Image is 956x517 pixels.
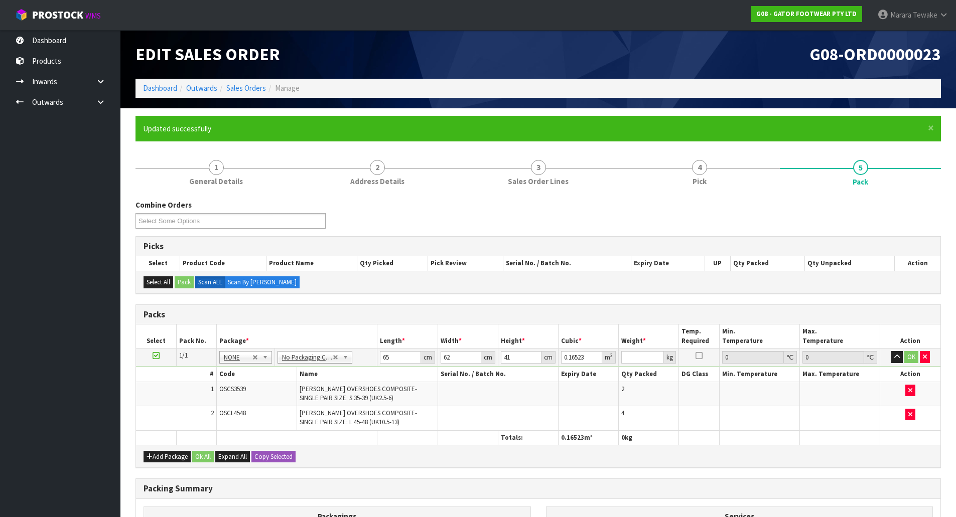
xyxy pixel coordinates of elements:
[610,352,613,359] sup: 3
[224,352,252,364] span: NONE
[679,324,719,348] th: Temp. Required
[541,351,556,364] div: cm
[226,83,266,93] a: Sales Orders
[216,324,377,348] th: Package
[211,385,214,393] span: 1
[209,160,224,175] span: 1
[890,10,911,20] span: Marara
[619,324,679,348] th: Weight
[189,176,243,187] span: General Details
[498,430,558,445] th: Totals:
[143,124,211,133] span: Updated successfully
[370,160,385,175] span: 2
[216,367,297,382] th: Code
[144,276,173,288] button: Select All
[438,324,498,348] th: Width
[266,256,357,270] th: Product Name
[135,200,192,210] label: Combine Orders
[559,430,619,445] th: m³
[219,385,246,393] span: OSCS3539
[438,367,558,382] th: Serial No. / Batch No.
[880,324,940,348] th: Action
[179,351,188,360] span: 1/1
[192,451,214,463] button: Ok All
[143,83,177,93] a: Dashboard
[705,256,730,270] th: UP
[144,484,933,493] h3: Packing Summary
[282,352,333,364] span: No Packaging Cartons
[809,44,941,65] span: G08-ORD0000023
[180,256,266,270] th: Product Code
[32,9,83,22] span: ProStock
[377,324,438,348] th: Length
[300,385,417,402] span: [PERSON_NAME] OVERSHOES COMPOSITE-SINGLE PAIR SIZE: S 35-39 (UK2.5-6)
[275,83,300,93] span: Manage
[300,409,417,426] span: [PERSON_NAME] OVERSHOES COMPOSITE-SINGLE PAIR SIZE: L 45-48 (UK10.5-13)
[357,256,428,270] th: Qty Picked
[559,324,619,348] th: Cubic
[631,256,705,270] th: Expiry Date
[799,367,880,382] th: Max. Temperature
[621,433,625,442] span: 0
[619,367,679,382] th: Qty Packed
[561,433,584,442] span: 0.16523
[135,44,280,65] span: Edit Sales Order
[904,351,918,363] button: OK
[853,160,868,175] span: 5
[225,276,300,288] label: Scan By [PERSON_NAME]
[928,121,934,135] span: ×
[350,176,404,187] span: Address Details
[215,451,250,463] button: Expand All
[719,324,799,348] th: Min. Temperature
[85,11,101,21] small: WMS
[297,367,438,382] th: Name
[693,176,707,187] span: Pick
[880,367,940,382] th: Action
[664,351,676,364] div: kg
[481,351,495,364] div: cm
[421,351,435,364] div: cm
[799,324,880,348] th: Max. Temperature
[428,256,503,270] th: Pick Review
[15,9,28,21] img: cube-alt.png
[784,351,797,364] div: ℃
[619,430,679,445] th: kg
[864,351,877,364] div: ℃
[186,83,217,93] a: Outwards
[498,324,558,348] th: Height
[195,276,225,288] label: Scan ALL
[144,310,933,319] h3: Packs
[895,256,940,270] th: Action
[175,276,194,288] button: Pack
[692,160,707,175] span: 4
[730,256,804,270] th: Qty Packed
[853,177,868,187] span: Pack
[176,324,216,348] th: Pack No.
[756,10,857,18] strong: G08 - GATOR FOOTWEAR PTY LTD
[508,176,569,187] span: Sales Order Lines
[219,409,246,417] span: OSCL4548
[503,256,631,270] th: Serial No. / Batch No.
[211,409,214,417] span: 2
[144,451,191,463] button: Add Package
[136,367,216,382] th: #
[531,160,546,175] span: 3
[804,256,894,270] th: Qty Unpacked
[251,451,296,463] button: Copy Selected
[136,324,176,348] th: Select
[144,242,933,251] h3: Picks
[621,409,624,417] span: 4
[136,256,180,270] th: Select
[621,385,624,393] span: 2
[679,367,719,382] th: DG Class
[559,367,619,382] th: Expiry Date
[913,10,937,20] span: Tewake
[602,351,616,364] div: m
[719,367,799,382] th: Min. Temperature
[751,6,862,22] a: G08 - GATOR FOOTWEAR PTY LTD
[218,452,247,461] span: Expand All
